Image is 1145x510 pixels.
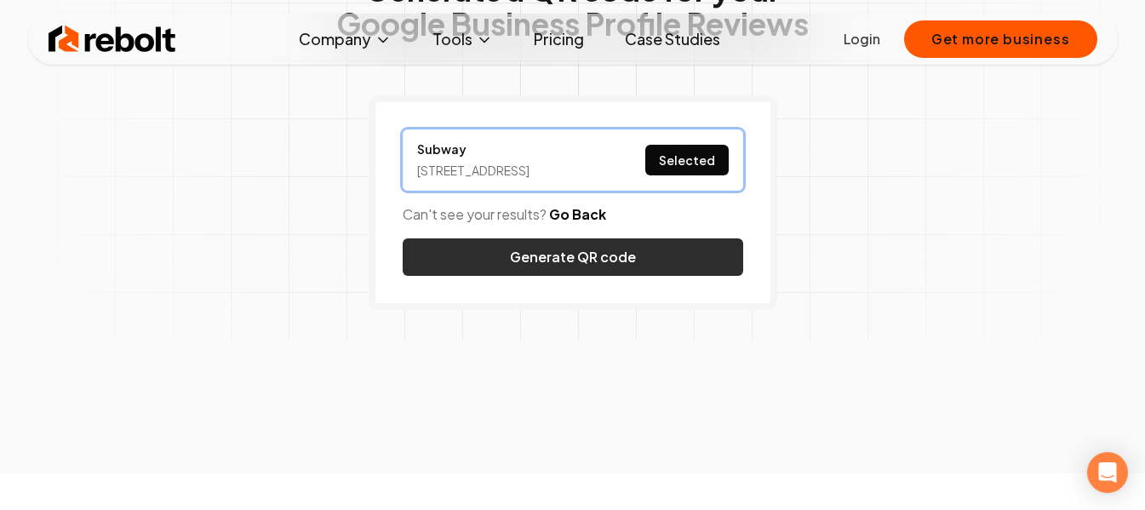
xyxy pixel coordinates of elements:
button: Tools [419,22,507,56]
button: Get more business [904,20,1097,58]
button: Selected [645,145,729,175]
div: [STREET_ADDRESS] [417,162,530,180]
p: Can't see your results? [403,204,743,225]
a: Login [844,29,880,49]
button: Generate QR code [403,238,743,276]
button: Go Back [549,204,606,225]
a: Subway [417,140,530,158]
a: Pricing [520,22,598,56]
div: Open Intercom Messenger [1087,452,1128,493]
img: Rebolt Logo [49,22,176,56]
button: Company [285,22,405,56]
a: Case Studies [611,22,734,56]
